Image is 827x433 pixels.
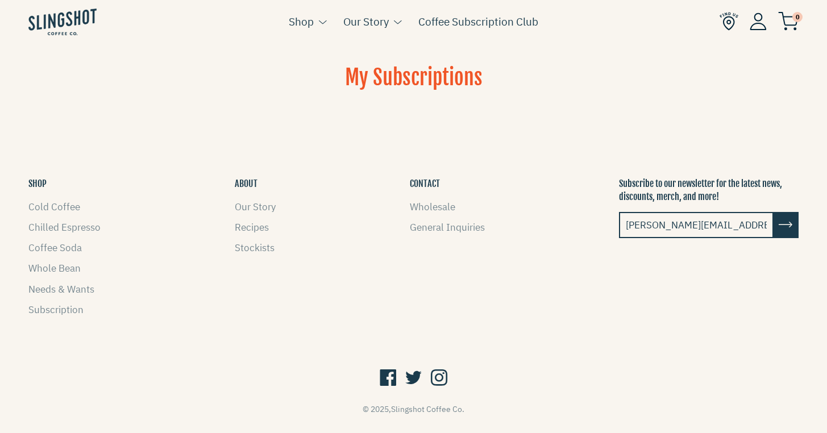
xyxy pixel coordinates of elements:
[235,221,269,234] a: Recipes
[391,404,464,414] a: Slingshot Coffee Co.
[235,177,257,190] button: ABOUT
[750,13,767,30] img: Account
[28,177,47,190] button: SHOP
[28,283,94,295] a: Needs & Wants
[410,177,440,190] button: CONTACT
[410,221,485,234] a: General Inquiries
[720,12,738,31] img: Find Us
[792,12,803,22] span: 0
[28,221,101,234] a: Chilled Espresso
[28,303,84,316] a: Subscription
[343,13,389,30] a: Our Story
[28,242,82,254] a: Coffee Soda
[363,404,464,414] span: © 2025,
[28,201,80,213] a: Cold Coffee
[289,13,314,30] a: Shop
[619,212,774,238] input: email@example.com
[619,177,799,203] p: Subscribe to our newsletter for the latest news, discounts, merch, and more!
[778,12,799,31] img: cart
[130,64,698,106] h1: My Subscriptions
[410,201,455,213] a: Wholesale
[235,201,276,213] a: Our Story
[28,262,81,274] a: Whole Bean
[418,13,538,30] a: Coffee Subscription Club
[235,242,275,254] a: Stockists
[778,15,799,28] a: 0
